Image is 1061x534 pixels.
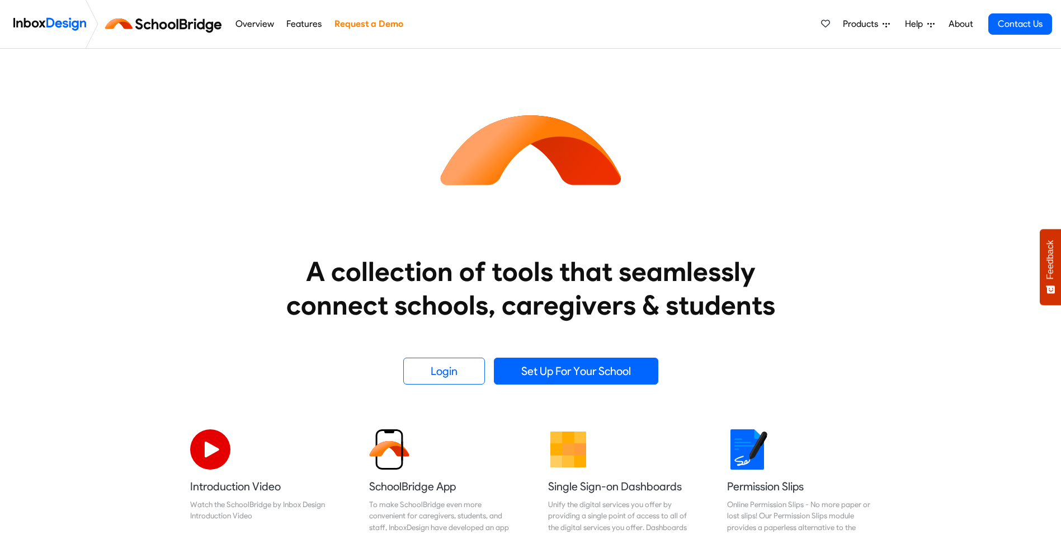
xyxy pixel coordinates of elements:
img: icon_schoolbridge.svg [430,49,631,250]
a: Features [284,13,325,35]
img: 2022_01_18_icon_signature.svg [727,429,767,470]
span: Products [843,17,883,31]
a: Products [838,13,894,35]
a: Overview [232,13,277,35]
h5: SchoolBridge App [369,479,513,494]
a: About [945,13,976,35]
a: Set Up For Your School [494,358,658,385]
button: Feedback - Show survey [1040,229,1061,305]
span: Feedback [1045,240,1055,279]
img: 2022_07_11_icon_video_playback.svg [190,429,230,470]
img: 2022_01_13_icon_sb_app.svg [369,429,409,470]
div: Watch the SchoolBridge by Inbox Design Introduction Video [190,499,334,522]
span: Help [905,17,927,31]
a: Login [403,358,485,385]
img: 2022_01_13_icon_grid.svg [548,429,588,470]
a: Request a Demo [331,13,406,35]
img: schoolbridge logo [103,11,229,38]
h5: Introduction Video [190,479,334,494]
a: Help [900,13,939,35]
h5: Single Sign-on Dashboards [548,479,692,494]
heading: A collection of tools that seamlessly connect schools, caregivers & students [265,255,796,322]
a: Contact Us [988,13,1052,35]
h5: Permission Slips [727,479,871,494]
